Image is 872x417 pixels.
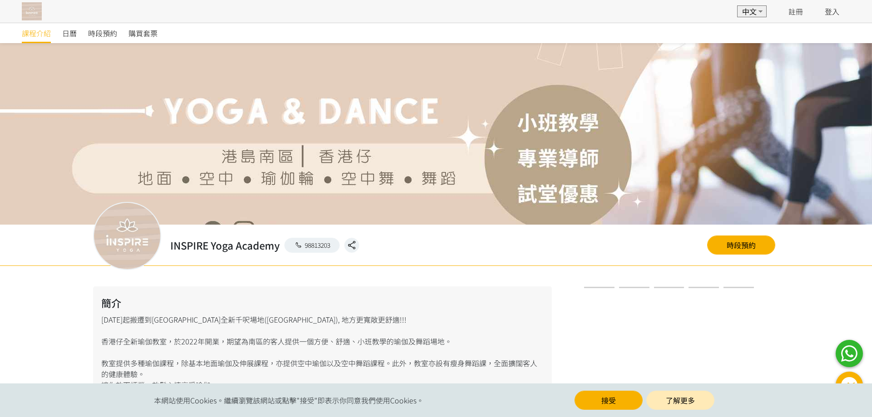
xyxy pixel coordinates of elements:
[129,28,158,39] span: 購買套票
[129,23,158,43] a: 購買套票
[284,238,340,253] a: 98813203
[88,23,117,43] a: 時段預約
[575,391,643,410] button: 接受
[170,238,280,253] h2: INSPIRE Yoga Academy
[707,235,775,255] a: 時段預約
[62,23,77,43] a: 日曆
[22,28,51,39] span: 課程介紹
[154,395,424,406] span: 本網站使用Cookies。繼續瀏覽該網站或點擊"接受"即表示你同意我們使用Cookies。
[825,6,839,17] a: 登入
[788,6,803,17] a: 註冊
[88,28,117,39] span: 時段預約
[22,2,42,20] img: T57dtJh47iSJKDtQ57dN6xVUMYY2M0XQuGF02OI4.png
[22,23,51,43] a: 課程介紹
[646,391,714,410] a: 了解更多
[101,295,544,310] h2: 簡介
[62,28,77,39] span: 日曆
[93,286,552,399] div: [DATE]起搬遷到[GEOGRAPHIC_DATA]全新千呎場地([GEOGRAPHIC_DATA]), 地方更寬敞更舒適!!! 香港仔全新瑜伽教室，於2022年開業，期望為南區的客人提供一個...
